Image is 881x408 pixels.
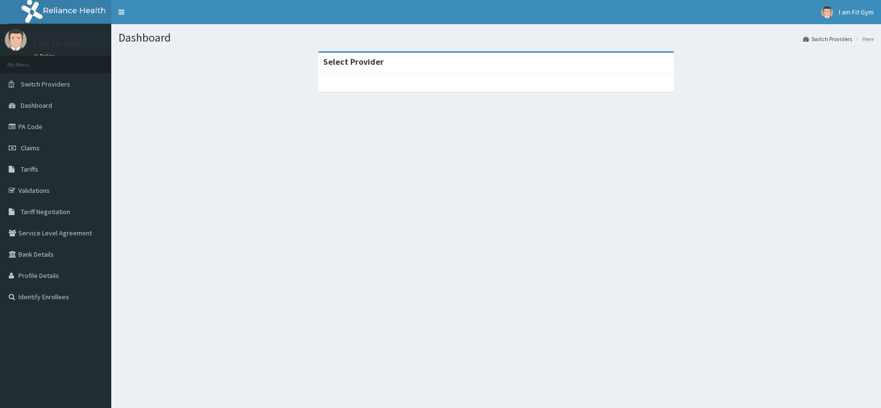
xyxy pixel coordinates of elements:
[21,165,38,174] span: Tariffs
[21,101,52,110] span: Dashboard
[853,35,874,43] li: Here
[803,35,852,43] a: Switch Providers
[21,207,70,216] span: Tariff Negotiation
[5,29,27,51] img: User Image
[21,144,40,152] span: Claims
[323,56,384,67] strong: Select Provider
[119,31,874,44] h1: Dashboard
[34,53,57,59] a: Online
[821,6,833,18] img: User Image
[34,39,80,48] p: I am Fit Gym
[839,8,874,16] span: I am Fit Gym
[21,80,70,88] span: Switch Providers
